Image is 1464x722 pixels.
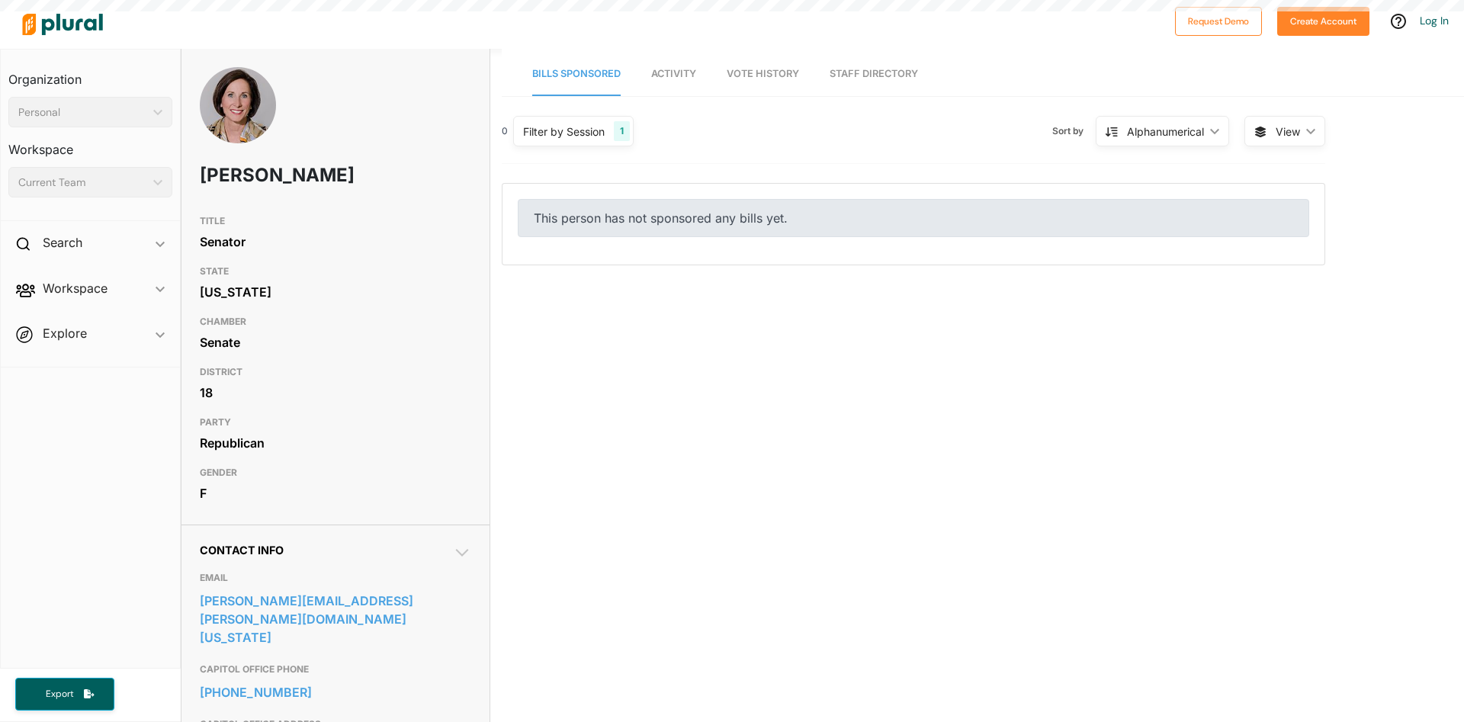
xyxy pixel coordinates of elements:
[502,124,508,138] div: 0
[830,53,918,96] a: Staff Directory
[43,234,82,251] h2: Search
[1277,12,1369,28] a: Create Account
[651,53,696,96] a: Activity
[200,67,276,168] img: Headshot of Lois Kolkhorst
[200,569,471,587] h3: EMAIL
[200,152,362,198] h1: [PERSON_NAME]
[200,681,471,704] a: [PHONE_NUMBER]
[523,124,605,140] div: Filter by Session
[15,678,114,711] button: Export
[727,68,799,79] span: Vote History
[200,313,471,331] h3: CHAMBER
[200,482,471,505] div: F
[200,381,471,404] div: 18
[18,104,147,120] div: Personal
[200,464,471,482] h3: GENDER
[200,230,471,253] div: Senator
[8,57,172,91] h3: Organization
[200,363,471,381] h3: DISTRICT
[1127,124,1204,140] div: Alphanumerical
[200,432,471,454] div: Republican
[532,53,621,96] a: Bills Sponsored
[518,199,1309,237] div: This person has not sponsored any bills yet.
[200,589,471,649] a: [PERSON_NAME][EMAIL_ADDRESS][PERSON_NAME][DOMAIN_NAME][US_STATE]
[200,544,284,557] span: Contact Info
[200,331,471,354] div: Senate
[1277,7,1369,36] button: Create Account
[532,68,621,79] span: Bills Sponsored
[8,127,172,161] h3: Workspace
[1052,124,1096,138] span: Sort by
[200,281,471,303] div: [US_STATE]
[1175,12,1262,28] a: Request Demo
[1276,124,1300,140] span: View
[1420,14,1449,27] a: Log In
[200,212,471,230] h3: TITLE
[727,53,799,96] a: Vote History
[18,175,147,191] div: Current Team
[35,688,84,701] span: Export
[1175,7,1262,36] button: Request Demo
[200,660,471,679] h3: CAPITOL OFFICE PHONE
[651,68,696,79] span: Activity
[200,413,471,432] h3: PARTY
[200,262,471,281] h3: STATE
[614,121,630,141] div: 1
